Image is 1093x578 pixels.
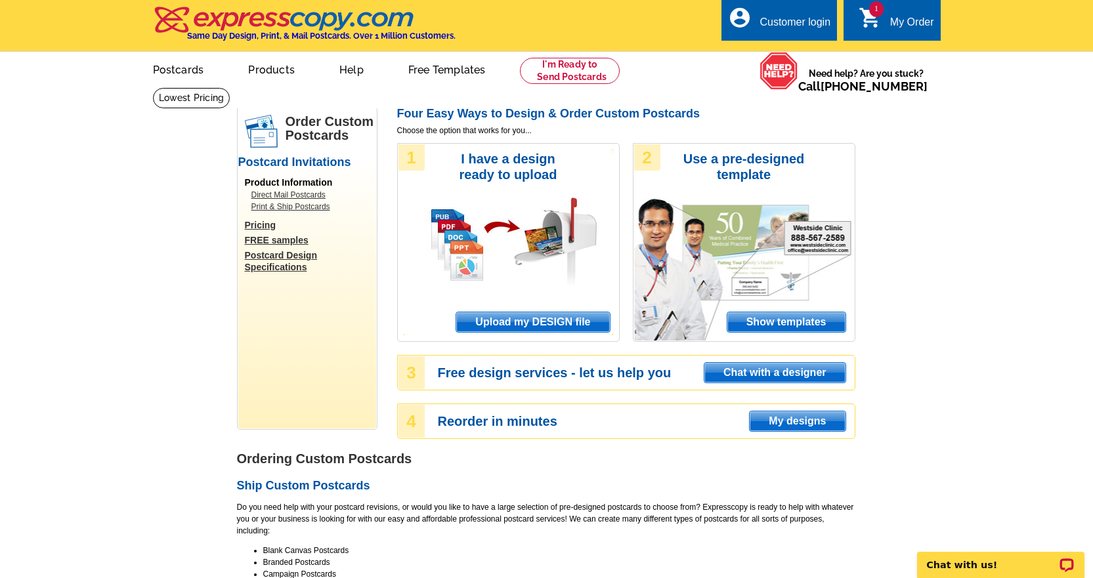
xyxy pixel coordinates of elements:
[728,14,830,31] a: account_circle Customer login
[187,31,456,41] h4: Same Day Design, Print, & Mail Postcards. Over 1 Million Customers.
[318,53,385,84] a: Help
[798,79,928,93] span: Call
[821,79,928,93] a: [PHONE_NUMBER]
[859,14,934,31] a: 1 shopping_cart My Order
[398,144,425,171] div: 1
[397,107,855,121] h2: Four Easy Ways to Design & Order Custom Postcards
[237,479,855,493] h2: Ship Custom Postcards
[438,367,854,379] h3: Free design services - let us help you
[245,219,376,231] a: Pricing
[251,189,370,201] a: Direct Mail Postcards
[245,115,278,148] img: postcards.png
[704,362,846,383] a: Chat with a designer
[728,6,752,30] i: account_circle
[245,177,333,188] span: Product Information
[704,363,845,382] span: Chat with a designer
[132,53,225,84] a: Postcards
[397,125,855,136] span: Choose the option that works for you...
[749,411,846,432] a: My designs
[398,356,425,389] div: 3
[798,67,934,93] span: Need help? Are you stuck?
[438,415,854,427] h3: Reorder in minutes
[456,312,609,332] span: Upload my DESIGN file
[238,155,376,170] h2: Postcard Invitations
[456,312,610,333] a: Upload my DESIGN file
[869,1,884,17] span: 1
[237,451,412,466] strong: Ordering Custom Postcards
[750,411,845,431] span: My designs
[245,249,376,273] a: Postcard Design Specifications
[263,556,855,568] li: Branded Postcards
[760,16,830,35] div: Customer login
[677,151,811,182] h3: Use a pre-designed template
[727,312,846,332] span: Show templates
[859,6,882,30] i: shopping_cart
[760,52,798,90] img: help
[286,115,376,142] h1: Order Custom Postcards
[263,545,855,556] li: Blank Canvas Postcards
[153,16,456,41] a: Same Day Design, Print, & Mail Postcards. Over 1 Million Customers.
[251,201,370,213] a: Print & Ship Postcards
[387,53,507,84] a: Free Templates
[237,501,855,537] p: Do you need help with your postcard revisions, or would you like to have a large selection of pre...
[890,16,934,35] div: My Order
[245,234,376,246] a: FREE samples
[727,312,846,333] a: Show templates
[634,144,660,171] div: 2
[227,53,316,84] a: Products
[441,151,576,182] h3: I have a design ready to upload
[909,537,1093,578] iframe: LiveChat chat widget
[398,405,425,438] div: 4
